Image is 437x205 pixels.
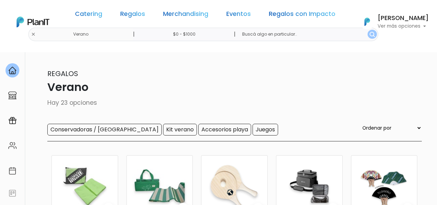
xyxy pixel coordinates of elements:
[360,14,375,29] img: PlanIt Logo
[8,117,17,125] img: campaigns-02234683943229c281be62815700db0a1741e53638e28bf9629b52c665b00959.svg
[47,124,162,136] input: Conservadoras / [GEOGRAPHIC_DATA]
[237,28,378,41] input: Buscá algo en particular..
[16,68,422,79] p: Regalos
[378,24,429,29] p: Ver más opciones
[163,124,197,136] input: Kit verano
[378,15,429,21] h6: [PERSON_NAME]
[253,124,278,136] input: Juegos
[133,30,135,38] p: |
[226,11,251,19] a: Eventos
[355,13,429,31] button: PlanIt Logo [PERSON_NAME] Ver más opciones
[163,11,208,19] a: Merchandising
[8,66,17,75] img: home-e721727adea9d79c4d83392d1f703f7f8bce08238fde08b1acbfd93340b81755.svg
[75,11,102,19] a: Catering
[370,32,375,37] img: search_button-432b6d5273f82d61273b3651a40e1bd1b912527efae98b1b7a1b2c0702e16a8d.svg
[269,11,335,19] a: Regalos con Impacto
[31,32,36,37] img: close-6986928ebcb1d6c9903e3b54e860dbc4d054630f23adef3a32610726dff6a82b.svg
[16,98,422,107] p: Hay 23 opciones
[8,189,17,197] img: feedback-78b5a0c8f98aac82b08bfc38622c3050aee476f2c9584af64705fc4e61158814.svg
[234,30,236,38] p: |
[198,124,251,136] input: Accesorios playa
[17,17,49,27] img: PlanIt Logo
[8,141,17,150] img: people-662611757002400ad9ed0e3c099ab2801c6687ba6c219adb57efc949bc21e19d.svg
[8,167,17,175] img: calendar-87d922413cdce8b2cf7b7f5f62616a5cf9e4887200fb71536465627b3292af00.svg
[120,11,145,19] a: Regalos
[8,91,17,100] img: marketplace-4ceaa7011d94191e9ded77b95e3339b90024bf715f7c57f8cf31f2d8c509eaba.svg
[16,79,422,95] p: Verano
